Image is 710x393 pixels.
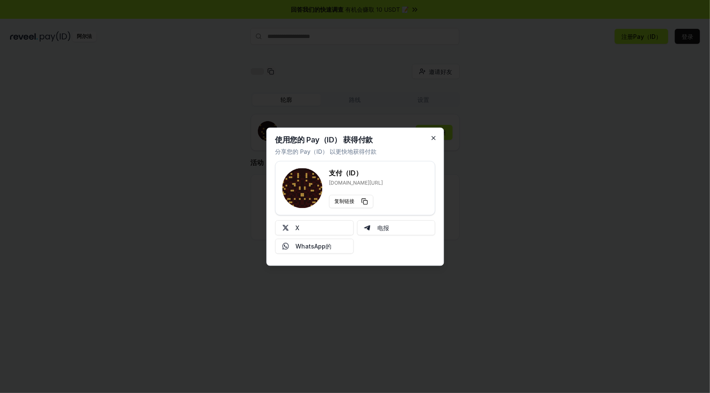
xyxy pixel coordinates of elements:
[357,220,435,235] button: 电报
[295,223,299,232] font: X
[282,224,289,231] img: X
[275,220,354,235] button: X
[295,242,331,251] font: WhatsApp的
[275,136,372,144] h2: 使用您的 Pay（ID） 获得付款
[329,180,383,186] p: [DOMAIN_NAME][URL]
[364,224,371,231] img: 电报
[377,223,389,232] font: 电报
[275,238,354,254] button: WhatsApp的
[282,243,289,249] img: Whatsapp
[334,198,354,205] font: 复制链接
[329,195,373,208] button: 复制链接
[275,147,377,156] p: 分享您的 Pay（ID） 以更快地获得付款
[329,168,383,178] h3: 支付（ID）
